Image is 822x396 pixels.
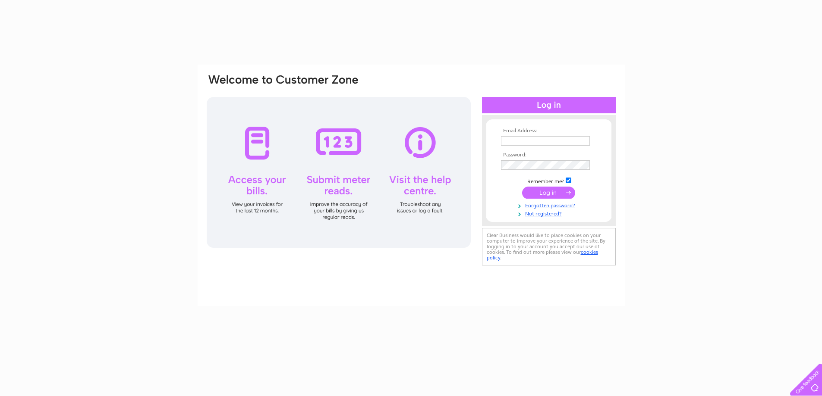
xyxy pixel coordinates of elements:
[482,228,616,265] div: Clear Business would like to place cookies on your computer to improve your experience of the sit...
[522,187,575,199] input: Submit
[499,128,599,134] th: Email Address:
[487,249,598,261] a: cookies policy
[501,209,599,217] a: Not registered?
[499,152,599,158] th: Password:
[499,176,599,185] td: Remember me?
[501,201,599,209] a: Forgotten password?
